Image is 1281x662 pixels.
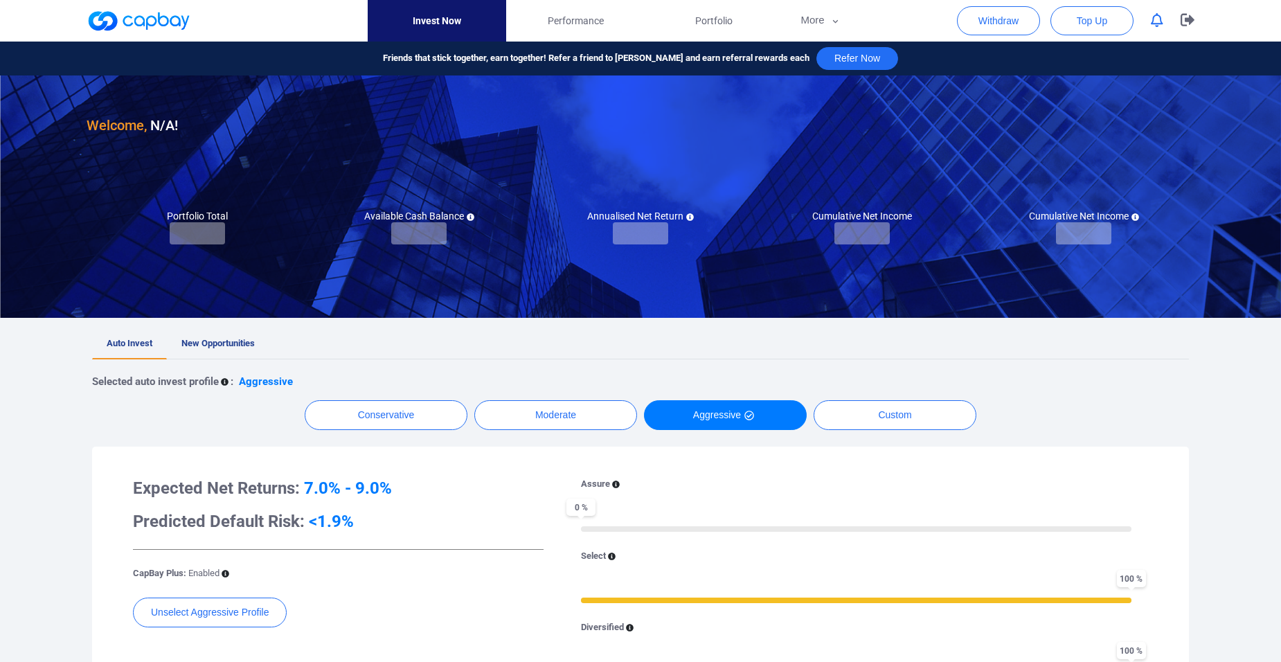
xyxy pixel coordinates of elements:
[304,478,392,498] span: 7.0% - 9.0%
[581,477,610,492] p: Assure
[231,373,233,390] p: :
[474,400,637,430] button: Moderate
[644,400,807,430] button: Aggressive
[1117,570,1146,587] span: 100 %
[87,114,178,136] h3: N/A !
[188,568,220,578] span: Enabled
[107,338,152,348] span: Auto Invest
[581,620,624,635] p: Diversified
[133,566,220,581] p: CapBay Plus:
[87,117,147,134] span: Welcome,
[816,47,898,70] button: Refer Now
[695,13,733,28] span: Portfolio
[1050,6,1134,35] button: Top Up
[133,477,544,499] h3: Expected Net Returns:
[812,210,912,222] h5: Cumulative Net Income
[133,510,544,533] h3: Predicted Default Risk:
[1117,642,1146,659] span: 100 %
[92,373,219,390] p: Selected auto invest profile
[566,499,595,516] span: 0 %
[957,6,1040,35] button: Withdraw
[364,210,474,222] h5: Available Cash Balance
[239,373,293,390] p: Aggressive
[1029,210,1139,222] h5: Cumulative Net Income
[587,210,694,222] h5: Annualised Net Return
[581,549,606,564] p: Select
[383,51,809,66] span: Friends that stick together, earn together! Refer a friend to [PERSON_NAME] and earn referral rew...
[167,210,228,222] h5: Portfolio Total
[181,338,255,348] span: New Opportunities
[305,400,467,430] button: Conservative
[814,400,976,430] button: Custom
[133,598,287,627] button: Unselect Aggressive Profile
[309,512,354,531] span: <1.9%
[1077,14,1107,28] span: Top Up
[548,13,604,28] span: Performance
